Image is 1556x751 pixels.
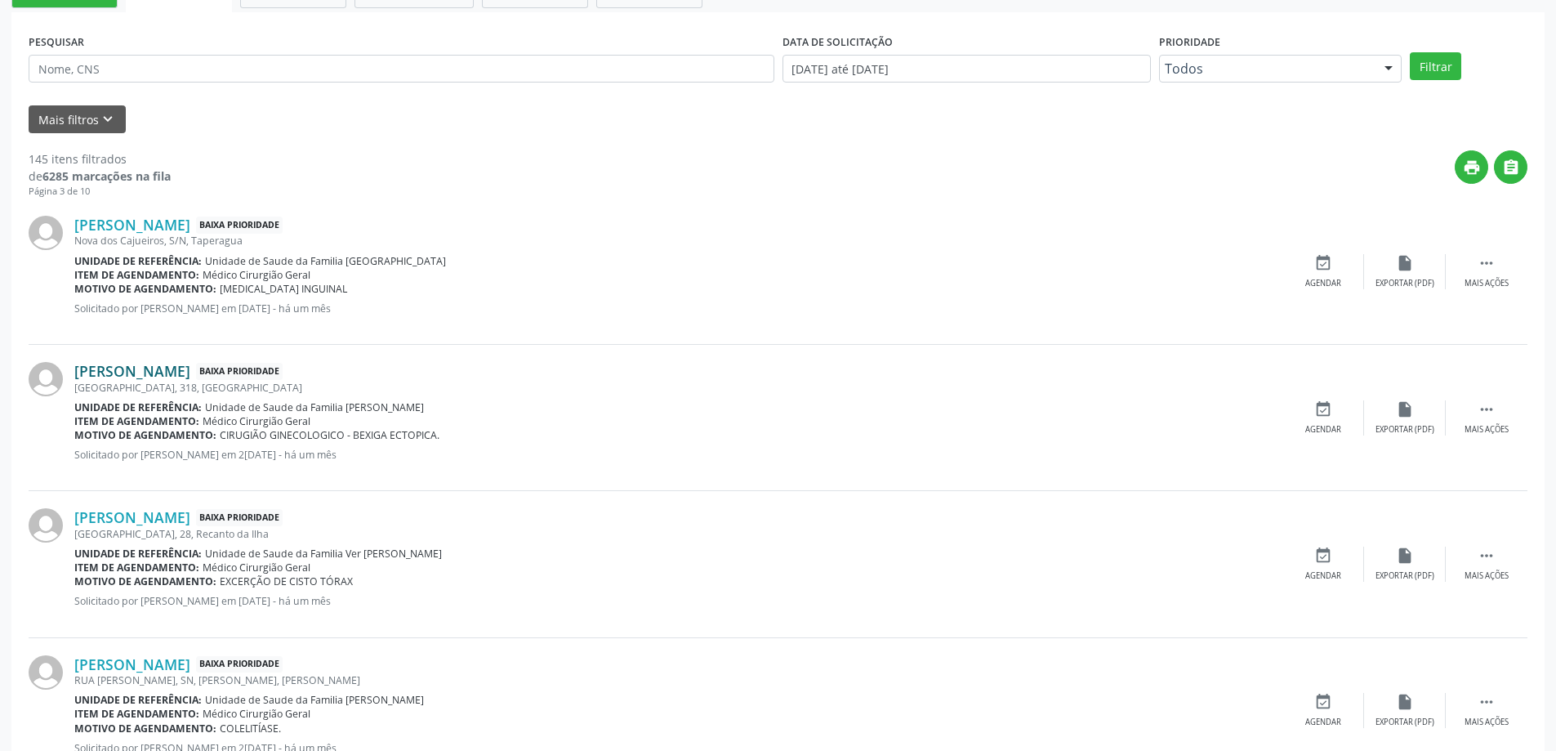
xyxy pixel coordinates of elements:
i:  [1478,547,1496,565]
div: Exportar (PDF) [1375,570,1434,582]
b: Motivo de agendamento: [74,574,216,588]
p: Solicitado por [PERSON_NAME] em [DATE] - há um mês [74,594,1282,608]
i: event_available [1314,693,1332,711]
a: [PERSON_NAME] [74,362,190,380]
i: event_available [1314,400,1332,418]
span: Todos [1165,60,1368,77]
i: keyboard_arrow_down [99,110,117,128]
button: print [1455,150,1488,184]
i:  [1478,400,1496,418]
b: Unidade de referência: [74,693,202,707]
i: insert_drive_file [1396,547,1414,565]
span: Médico Cirurgião Geral [203,561,310,574]
b: Motivo de agendamento: [74,282,216,296]
strong: 6285 marcações na fila [42,168,171,184]
div: [GEOGRAPHIC_DATA], 28, Recanto da Ilha [74,527,1282,541]
div: Nova dos Cajueiros, S/N, Taperagua [74,234,1282,248]
i:  [1478,254,1496,272]
input: Selecione um intervalo [782,55,1151,83]
i: insert_drive_file [1396,693,1414,711]
span: CIRUGIÃO GINECOLOGICO - BEXIGA ECTOPICA. [220,428,439,442]
div: Página 3 de 10 [29,185,171,199]
img: img [29,655,63,690]
div: Agendar [1305,424,1341,436]
label: DATA DE SOLICITAÇÃO [782,29,893,55]
span: Baixa Prioridade [196,656,283,673]
b: Unidade de referência: [74,547,202,561]
button: Filtrar [1410,52,1461,80]
div: [GEOGRAPHIC_DATA], 318, [GEOGRAPHIC_DATA] [74,381,1282,395]
label: Prioridade [1159,29,1220,55]
button: Mais filtroskeyboard_arrow_down [29,105,126,134]
div: Agendar [1305,717,1341,728]
span: Médico Cirurgião Geral [203,414,310,428]
div: Mais ações [1465,717,1509,728]
div: Mais ações [1465,278,1509,289]
a: [PERSON_NAME] [74,508,190,526]
span: Baixa Prioridade [196,363,283,380]
div: Mais ações [1465,424,1509,436]
input: Nome, CNS [29,55,774,83]
span: Médico Cirurgião Geral [203,268,310,282]
span: Unidade de Saude da Familia Ver [PERSON_NAME] [205,547,442,561]
i:  [1478,693,1496,711]
span: [MEDICAL_DATA] INGUINAL [220,282,347,296]
b: Unidade de referência: [74,400,202,414]
span: EXCERÇÃO DE CISTO TÓRAX [220,574,353,588]
i:  [1502,159,1520,177]
span: Baixa Prioridade [196,509,283,526]
a: [PERSON_NAME] [74,216,190,234]
div: Agendar [1305,570,1341,582]
div: Exportar (PDF) [1375,424,1434,436]
a: [PERSON_NAME] [74,655,190,673]
div: Mais ações [1465,570,1509,582]
b: Motivo de agendamento: [74,722,216,735]
span: COLELITÍASE. [220,722,281,735]
div: de [29,168,171,185]
p: Solicitado por [PERSON_NAME] em [DATE] - há um mês [74,302,1282,315]
img: img [29,508,63,543]
span: Médico Cirurgião Geral [203,707,310,721]
div: Exportar (PDF) [1375,717,1434,728]
div: Exportar (PDF) [1375,278,1434,289]
i: event_available [1314,547,1332,565]
div: RUA [PERSON_NAME], SN, [PERSON_NAME], [PERSON_NAME] [74,673,1282,687]
img: img [29,362,63,396]
span: Unidade de Saude da Familia [PERSON_NAME] [205,400,424,414]
span: Baixa Prioridade [196,217,283,234]
p: Solicitado por [PERSON_NAME] em 2[DATE] - há um mês [74,448,1282,462]
b: Item de agendamento: [74,414,199,428]
b: Item de agendamento: [74,561,199,574]
i: insert_drive_file [1396,400,1414,418]
b: Motivo de agendamento: [74,428,216,442]
div: Agendar [1305,278,1341,289]
b: Unidade de referência: [74,254,202,268]
div: 145 itens filtrados [29,150,171,168]
b: Item de agendamento: [74,707,199,721]
button:  [1494,150,1527,184]
span: Unidade de Saude da Familia [GEOGRAPHIC_DATA] [205,254,446,268]
img: img [29,216,63,250]
i: insert_drive_file [1396,254,1414,272]
span: Unidade de Saude da Familia [PERSON_NAME] [205,693,424,707]
b: Item de agendamento: [74,268,199,282]
i: print [1463,159,1481,177]
label: PESQUISAR [29,29,84,55]
i: event_available [1314,254,1332,272]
